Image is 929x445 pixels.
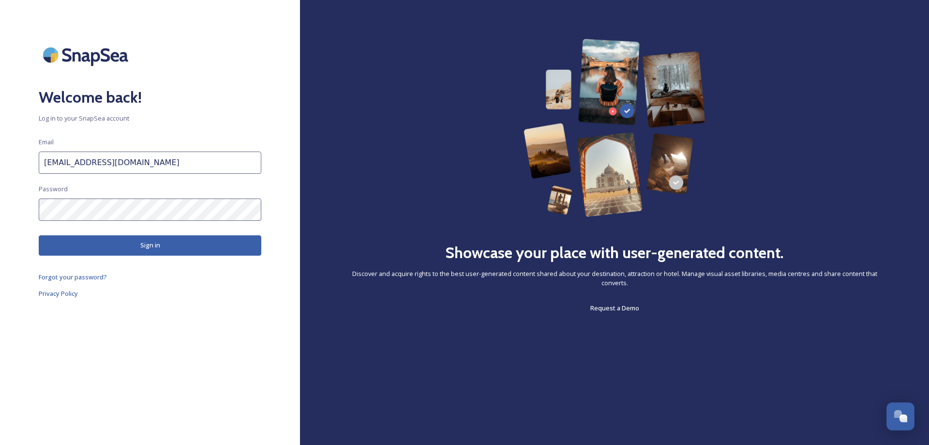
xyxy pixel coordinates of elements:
h2: Showcase your place with user-generated content. [445,241,784,264]
a: Request a Demo [590,302,639,314]
span: Email [39,138,54,147]
span: Password [39,184,68,194]
button: Sign in [39,235,261,255]
span: Request a Demo [590,304,639,312]
span: Privacy Policy [39,289,78,298]
span: Discover and acquire rights to the best user-generated content shared about your destination, att... [339,269,890,288]
span: Forgot your password? [39,273,107,281]
a: Forgot your password? [39,271,261,283]
img: SnapSea Logo [39,39,135,71]
img: 63b42ca75bacad526042e722_Group%20154-p-800.png [524,39,705,217]
h2: Welcome back! [39,86,261,109]
span: Log in to your SnapSea account [39,114,261,123]
button: Open Chat [886,402,914,430]
a: Privacy Policy [39,288,261,299]
input: john.doe@snapsea.io [39,152,261,174]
